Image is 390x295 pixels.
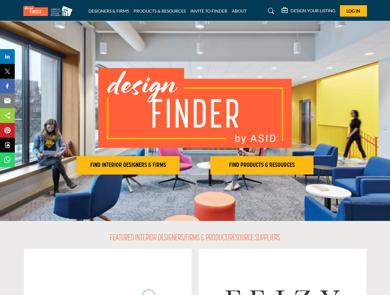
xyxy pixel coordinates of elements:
[23,6,76,16] img: Site Logo
[98,68,292,148] img: image
[78,162,178,169] h2: FIND INTERIOR DESIGNERS & FIRMS
[232,8,247,14] a: ABOUT
[282,7,335,15] div: DESIGN YOUR LISTING
[76,156,180,175] button: FIND INTERIOR DESIGNERS & FIRMS
[262,6,278,16] a: Search
[346,8,360,14] span: Log In
[340,5,367,17] button: Log In
[190,8,227,14] a: INVITE TO FINDER
[134,8,186,14] a: PRODUCTS & RESOURCES
[291,8,335,14] h5: DESIGN YOUR LISTING
[88,8,129,14] a: DESIGNERS & FIRMS
[212,162,312,169] h2: FIND PRODUCTS & RESOURCES
[210,156,314,175] button: FIND PRODUCTS & RESOURCES
[110,233,280,244] h2: FEATURED INTERIOR DESIGNERS/FIRMS & PRODUCT/RESOURCE SUPPLIERS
